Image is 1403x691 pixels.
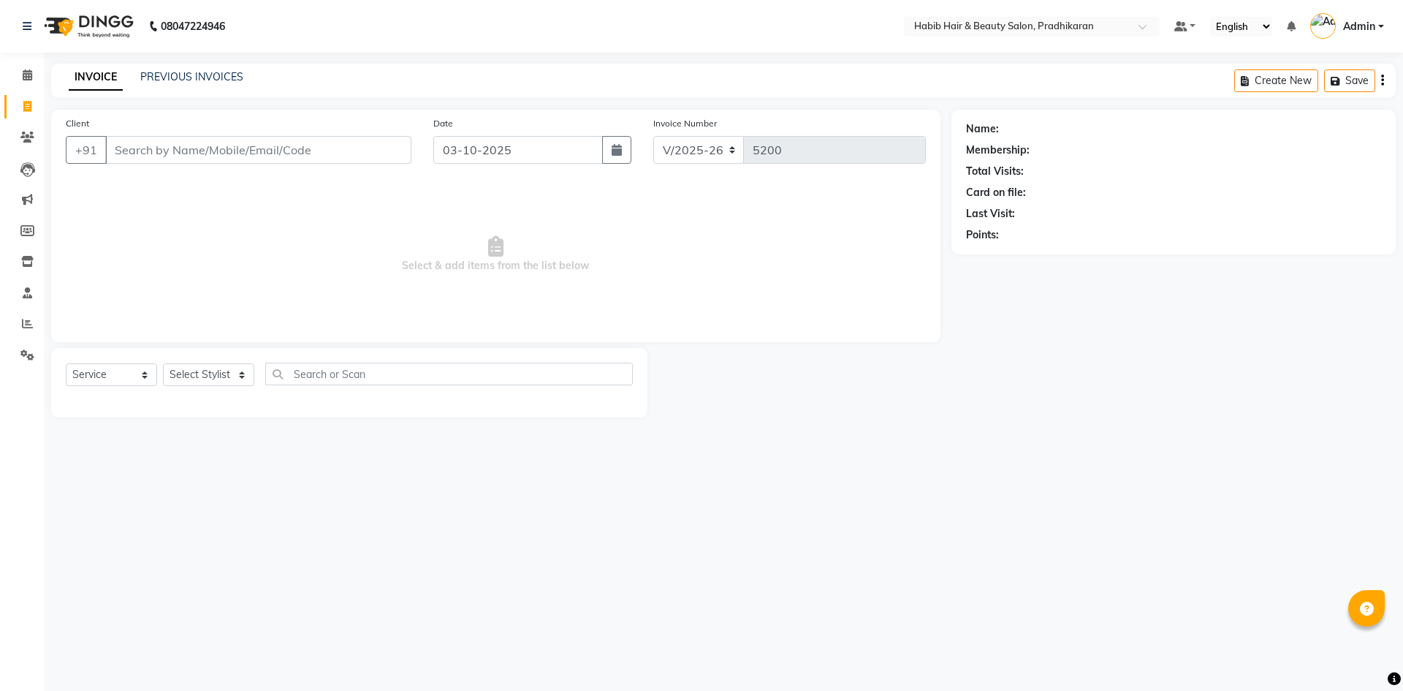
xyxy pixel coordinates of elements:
[966,185,1026,200] div: Card on file:
[966,121,999,137] div: Name:
[1324,69,1375,92] button: Save
[265,363,633,385] input: Search or Scan
[1234,69,1318,92] button: Create New
[69,64,123,91] a: INVOICE
[66,117,89,130] label: Client
[1343,19,1375,34] span: Admin
[66,136,107,164] button: +91
[1310,13,1336,39] img: Admin
[66,181,926,328] span: Select & add items from the list below
[966,206,1015,222] div: Last Visit:
[433,117,453,130] label: Date
[966,143,1030,158] div: Membership:
[966,164,1024,179] div: Total Visits:
[161,6,225,47] b: 08047224946
[1342,633,1388,676] iframe: chat widget
[37,6,137,47] img: logo
[105,136,411,164] input: Search by Name/Mobile/Email/Code
[966,227,999,243] div: Points:
[140,70,243,83] a: PREVIOUS INVOICES
[653,117,717,130] label: Invoice Number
